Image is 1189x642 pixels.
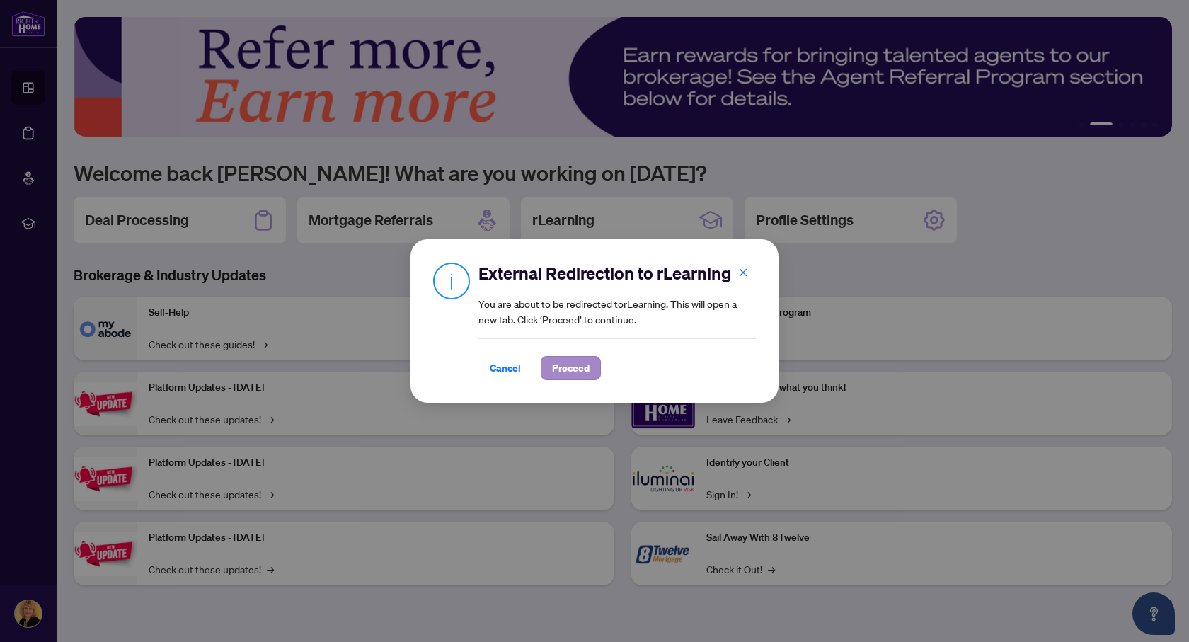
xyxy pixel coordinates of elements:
button: Cancel [478,356,532,380]
h2: External Redirection to rLearning [478,262,756,285]
button: Proceed [541,356,601,380]
div: You are about to be redirected to rLearning . This will open a new tab. Click ‘Proceed’ to continue. [478,262,756,380]
span: close [738,268,748,277]
span: Cancel [490,357,521,379]
img: Info Icon [433,262,470,299]
span: Proceed [552,357,590,379]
